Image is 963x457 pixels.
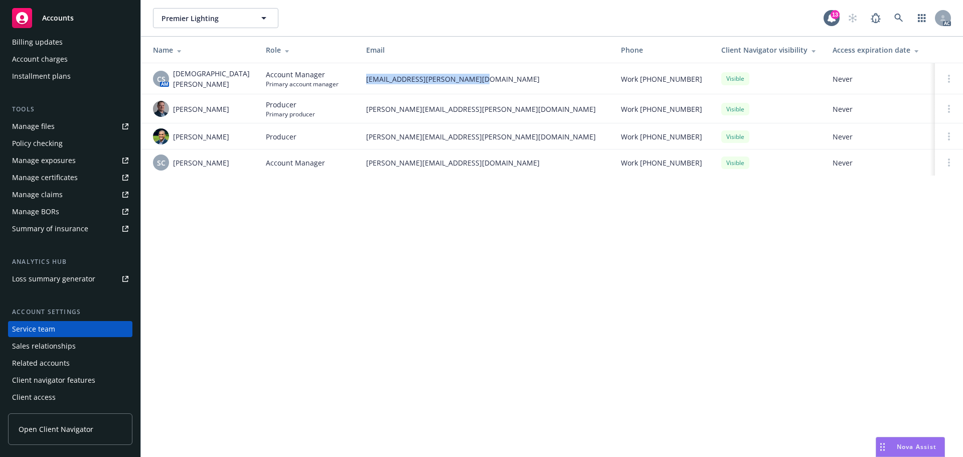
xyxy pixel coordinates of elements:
[8,372,132,388] a: Client navigator features
[12,68,71,84] div: Installment plans
[621,104,702,114] span: Work [PHONE_NUMBER]
[12,153,76,169] div: Manage exposures
[173,158,229,168] span: [PERSON_NAME]
[12,135,63,151] div: Policy checking
[831,10,840,19] div: 13
[153,8,278,28] button: Premier Lighting
[153,101,169,117] img: photo
[12,221,88,237] div: Summary of insurance
[8,51,132,67] a: Account charges
[621,131,702,142] span: Work [PHONE_NUMBER]
[8,321,132,337] a: Service team
[8,68,132,84] a: Installment plans
[8,135,132,151] a: Policy checking
[12,338,76,354] div: Sales relationships
[266,80,339,88] span: Primary account manager
[8,104,132,114] div: Tools
[8,204,132,220] a: Manage BORs
[19,424,93,434] span: Open Client Navigator
[833,74,927,84] span: Never
[366,104,605,114] span: [PERSON_NAME][EMAIL_ADDRESS][PERSON_NAME][DOMAIN_NAME]
[897,442,936,451] span: Nova Assist
[8,389,132,405] a: Client access
[12,321,55,337] div: Service team
[889,8,909,28] a: Search
[8,257,132,267] div: Analytics hub
[12,389,56,405] div: Client access
[833,45,927,55] div: Access expiration date
[721,45,817,55] div: Client Navigator visibility
[157,158,166,168] span: SC
[621,158,702,168] span: Work [PHONE_NUMBER]
[721,72,749,85] div: Visible
[12,187,63,203] div: Manage claims
[8,153,132,169] a: Manage exposures
[12,271,95,287] div: Loss summary generator
[266,131,296,142] span: Producer
[12,372,95,388] div: Client navigator features
[912,8,932,28] a: Switch app
[8,338,132,354] a: Sales relationships
[8,307,132,317] div: Account settings
[12,118,55,134] div: Manage files
[8,170,132,186] a: Manage certificates
[12,355,70,371] div: Related accounts
[366,158,605,168] span: [PERSON_NAME][EMAIL_ADDRESS][DOMAIN_NAME]
[12,170,78,186] div: Manage certificates
[621,45,705,55] div: Phone
[8,271,132,287] a: Loss summary generator
[721,157,749,169] div: Visible
[833,158,927,168] span: Never
[843,8,863,28] a: Start snowing
[366,45,605,55] div: Email
[721,130,749,143] div: Visible
[721,103,749,115] div: Visible
[266,158,325,168] span: Account Manager
[266,99,315,110] span: Producer
[153,45,250,55] div: Name
[12,204,59,220] div: Manage BORs
[266,45,350,55] div: Role
[173,104,229,114] span: [PERSON_NAME]
[8,34,132,50] a: Billing updates
[8,118,132,134] a: Manage files
[173,131,229,142] span: [PERSON_NAME]
[876,437,945,457] button: Nova Assist
[266,69,339,80] span: Account Manager
[12,34,63,50] div: Billing updates
[866,8,886,28] a: Report a Bug
[42,14,74,22] span: Accounts
[162,13,248,24] span: Premier Lighting
[621,74,702,84] span: Work [PHONE_NUMBER]
[153,128,169,144] img: photo
[833,131,927,142] span: Never
[8,221,132,237] a: Summary of insurance
[876,437,889,456] div: Drag to move
[366,74,605,84] span: [EMAIL_ADDRESS][PERSON_NAME][DOMAIN_NAME]
[833,104,927,114] span: Never
[366,131,605,142] span: [PERSON_NAME][EMAIL_ADDRESS][PERSON_NAME][DOMAIN_NAME]
[8,4,132,32] a: Accounts
[173,68,250,89] span: [DEMOGRAPHIC_DATA][PERSON_NAME]
[157,74,166,84] span: CS
[8,187,132,203] a: Manage claims
[8,355,132,371] a: Related accounts
[266,110,315,118] span: Primary producer
[12,51,68,67] div: Account charges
